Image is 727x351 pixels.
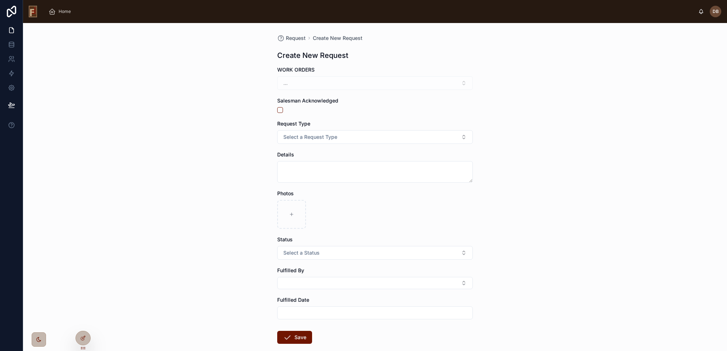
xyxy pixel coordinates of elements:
[277,151,294,158] span: Details
[283,249,320,256] span: Select a Status
[277,277,473,289] button: Select Button
[277,50,348,60] h1: Create New Request
[277,246,473,260] button: Select Button
[277,236,293,242] span: Status
[43,4,698,19] div: scrollable content
[277,267,304,273] span: Fulfilled By
[46,5,76,18] a: Home
[277,190,294,196] span: Photos
[713,9,719,14] span: DB
[283,133,337,141] span: Select a Request Type
[29,6,37,17] img: App logo
[277,331,312,344] button: Save
[277,67,315,73] span: WORK ORDERS
[277,130,473,144] button: Select Button
[277,35,306,42] a: Request
[59,9,71,14] span: Home
[313,35,362,42] a: Create New Request
[277,297,309,303] span: Fulfilled Date
[286,35,306,42] span: Request
[277,97,338,104] span: Salesman Acknowledged
[277,120,310,127] span: Request Type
